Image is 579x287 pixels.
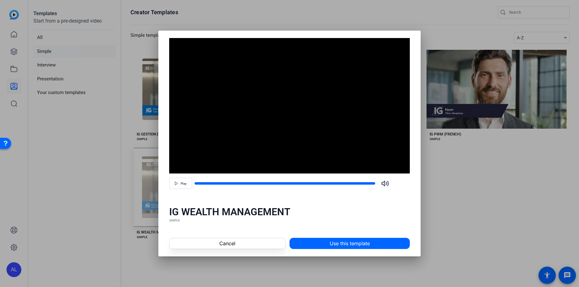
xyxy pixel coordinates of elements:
span: Cancel [219,240,235,247]
div: SIMPLE [169,218,410,223]
button: Mute [378,176,392,191]
div: Video Player [169,38,410,173]
span: Play [181,182,187,186]
button: Cancel [169,238,286,249]
span: Use this template [330,240,370,247]
button: Fullscreen [395,176,410,191]
button: Play [169,178,192,189]
button: Use this template [289,238,410,249]
div: IG WEALTH MANAGEMENT [169,206,410,218]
